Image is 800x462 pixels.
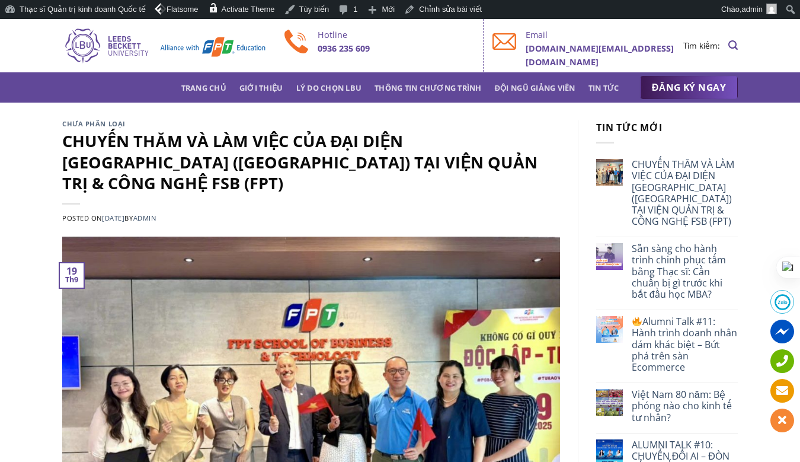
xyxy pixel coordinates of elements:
[318,28,475,42] p: Hotline
[632,389,738,423] a: Việt Nam 80 năm: Bệ phóng nào cho kinh tế tư nhân?
[181,77,226,98] a: Trang chủ
[133,214,156,222] a: admin
[632,159,738,227] a: CHUYẾN THĂM VÀ LÀM VIỆC CỦA ĐẠI DIỆN [GEOGRAPHIC_DATA] ([GEOGRAPHIC_DATA]) TẠI VIỆN QUẢN TRỊ & CÔ...
[375,77,482,98] a: Thông tin chương trình
[62,130,560,193] h1: CHUYẾN THĂM VÀ LÀM VIỆC CỦA ĐẠI DIỆN [GEOGRAPHIC_DATA] ([GEOGRAPHIC_DATA]) TẠI VIỆN QUẢN TRỊ & CÔ...
[742,5,763,14] span: admin
[632,243,738,300] a: Sẵn sàng cho hành trình chinh phục tấm bằng Thạc sĩ: Cần chuẩn bị gì trước khi bắt đầu học MBA?
[318,43,370,54] b: 0936 235 609
[632,317,642,326] img: 🔥
[526,43,674,68] b: [DOMAIN_NAME][EMAIL_ADDRESS][DOMAIN_NAME]
[239,77,283,98] a: Giới thiệu
[652,80,726,95] span: ĐĂNG KÝ NGAY
[632,316,738,373] a: Alumni Talk #11: Hành trình doanh nhân dám khác biệt – Bứt phá trên sàn Ecommerce
[296,77,362,98] a: Lý do chọn LBU
[62,119,126,128] a: Chưa phân loại
[588,77,619,98] a: Tin tức
[683,39,720,52] li: Tìm kiếm:
[526,28,683,42] p: Email
[728,34,738,57] a: Search
[102,214,124,222] a: [DATE]
[62,27,267,65] img: Thạc sĩ Quản trị kinh doanh Quốc tế
[62,214,124,222] span: Posted on
[124,214,156,222] span: by
[495,77,575,98] a: Đội ngũ giảng viên
[640,76,738,100] a: ĐĂNG KÝ NGAY
[596,121,663,134] span: Tin tức mới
